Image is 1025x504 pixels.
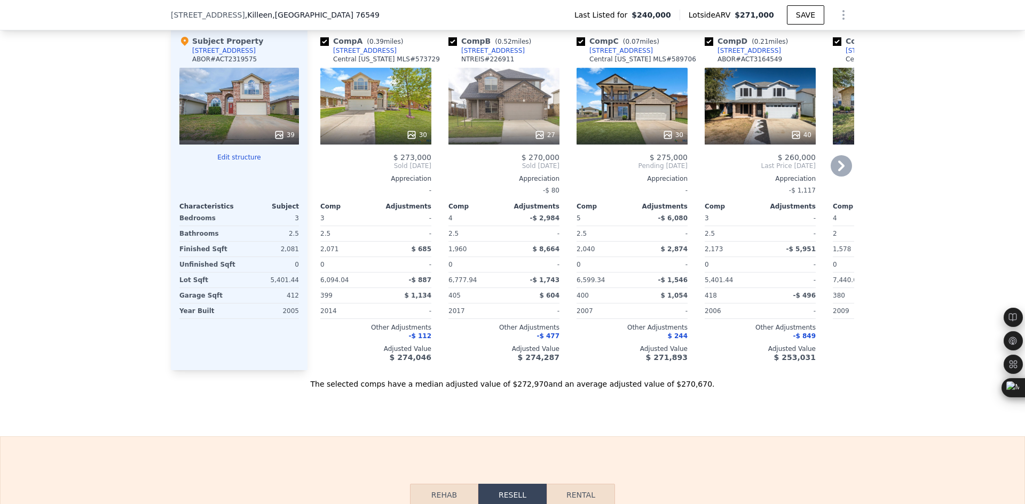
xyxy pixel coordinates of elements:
div: 2014 [320,303,374,318]
div: 27 [534,130,555,140]
span: 380 [833,292,845,299]
div: Other Adjustments [705,323,816,332]
div: 3 [241,211,299,226]
div: - [634,257,688,272]
span: 0 [448,261,453,268]
span: 0 [705,261,709,268]
span: 6,599.34 [577,276,605,284]
div: Subject [239,202,299,211]
span: Sold [DATE] [448,162,559,170]
div: - [577,183,688,198]
span: Last Listed for [574,10,632,20]
div: NTREIS # 226911 [461,55,514,63]
div: Comp B [448,36,535,46]
div: Comp [705,202,760,211]
div: Comp [320,202,376,211]
div: - [762,273,816,287]
div: Adjusted Value [577,345,688,353]
div: 2005 [241,303,299,318]
span: $ 271,893 [646,353,688,362]
div: Central [US_STATE] MLS # 535267 [846,55,952,63]
span: -$ 112 [408,332,431,340]
div: Bathrooms [179,226,237,241]
span: 1,960 [448,245,467,253]
span: [STREET_ADDRESS] [171,10,245,20]
span: $ 685 [411,245,431,253]
a: [STREET_ADDRESS] [577,46,653,55]
div: Other Adjustments [320,323,431,332]
div: 2.5 [577,226,630,241]
div: ABOR # ACT3164549 [717,55,782,63]
div: [STREET_ADDRESS] [333,46,397,55]
div: Appreciation [448,174,559,183]
div: Other Adjustments [833,323,944,332]
span: $ 274,046 [390,353,431,362]
div: Subject Property [179,36,263,46]
div: 2006 [705,303,758,318]
div: Comp [448,202,504,211]
div: Unfinished Sqft [179,257,237,272]
span: 0.21 [754,38,769,45]
div: - [506,257,559,272]
span: $ 273,000 [393,153,431,162]
div: - [506,226,559,241]
span: -$ 6,080 [658,214,688,222]
div: Adjusted Value [320,345,431,353]
div: Comp C [577,36,664,46]
div: 412 [241,288,299,303]
div: [STREET_ADDRESS] [846,46,909,55]
div: 2.5 [320,226,374,241]
span: 2,040 [577,245,595,253]
span: ( miles) [491,38,535,45]
a: [STREET_ADDRESS] [448,46,525,55]
span: Last Price [DATE] [705,162,816,170]
div: 39 [274,130,295,140]
span: 405 [448,292,461,299]
div: 40 [791,130,811,140]
div: Bedrooms [179,211,237,226]
div: [STREET_ADDRESS] [589,46,653,55]
span: 400 [577,292,589,299]
a: [STREET_ADDRESS] [320,46,397,55]
div: 2,081 [241,242,299,257]
span: $ 260,000 [778,153,816,162]
span: $ 244 [667,332,688,340]
div: - [378,303,431,318]
span: -$ 1,546 [658,276,688,284]
a: [STREET_ADDRESS] [833,46,909,55]
div: Characteristics [179,202,239,211]
span: 0.39 [369,38,384,45]
span: ( miles) [362,38,407,45]
div: Finished Sqft [179,242,237,257]
div: Comp [833,202,888,211]
span: $ 2,874 [661,245,688,253]
div: 2.5 [448,226,502,241]
span: $240,000 [632,10,671,20]
div: 30 [406,130,427,140]
span: -$ 496 [793,292,816,299]
span: 0 [577,261,581,268]
span: 399 [320,292,333,299]
button: Edit structure [179,153,299,162]
button: SAVE [787,5,824,25]
div: 30 [663,130,683,140]
span: 5 [577,214,581,222]
div: - [378,211,431,226]
span: 5,401.44 [705,276,733,284]
span: $ 1,054 [661,292,688,299]
div: 0 [241,257,299,272]
div: Appreciation [577,174,688,183]
span: 0.07 [625,38,640,45]
span: -$ 2,984 [530,214,559,222]
div: Comp [577,202,632,211]
span: 418 [705,292,717,299]
span: 7,440.05 [833,276,861,284]
div: - [320,183,431,198]
div: Comp A [320,36,407,46]
span: $ 253,031 [774,353,816,362]
span: ( miles) [747,38,792,45]
div: - [762,211,816,226]
div: 2007 [577,303,630,318]
div: - [634,226,688,241]
div: - [762,303,816,318]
